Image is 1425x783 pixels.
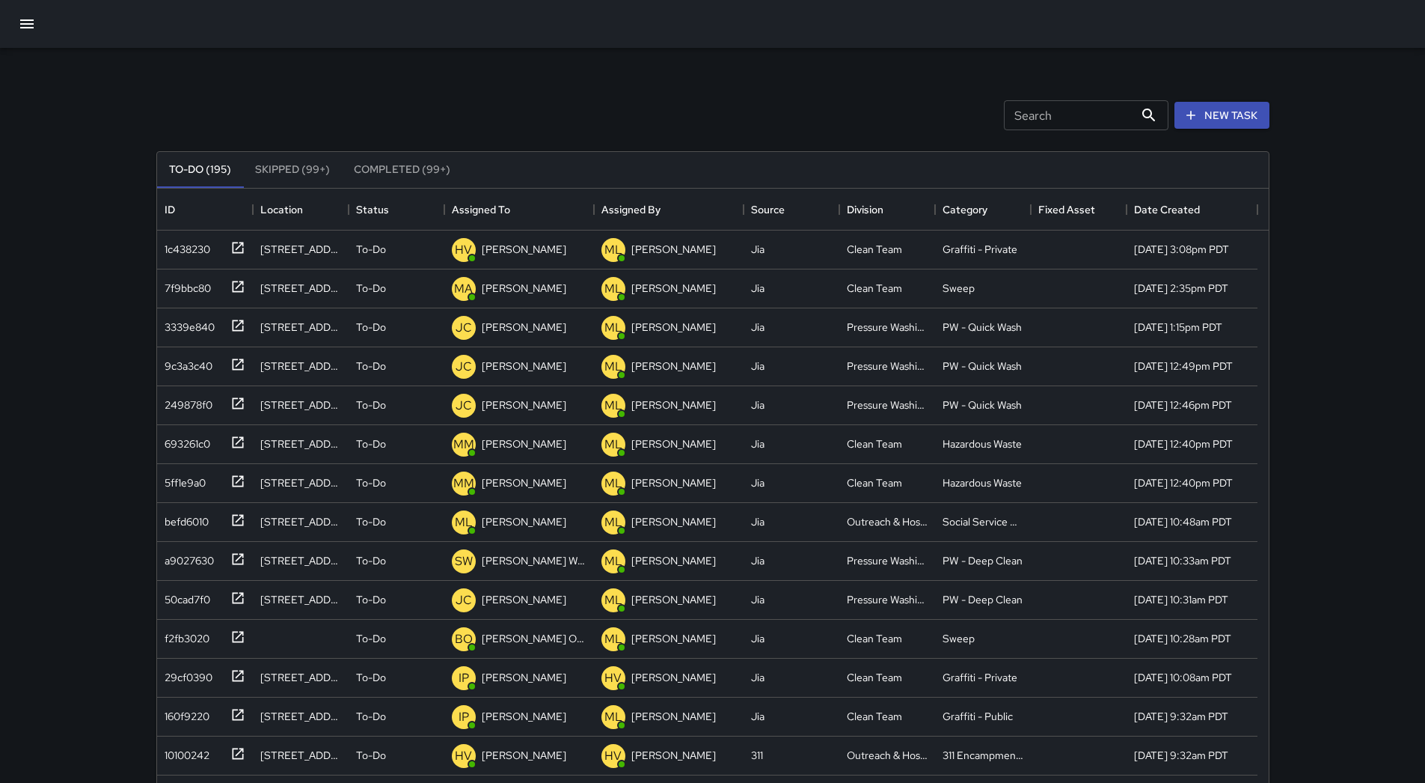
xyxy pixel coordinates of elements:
p: [PERSON_NAME] [631,592,716,607]
p: ML [604,708,622,726]
p: BO [455,630,473,648]
div: 8/13/2025, 10:33am PDT [1134,553,1231,568]
div: Assigned To [452,189,510,231]
div: Jia [751,320,764,335]
p: [PERSON_NAME] [631,242,716,257]
div: Date Created [1127,189,1257,231]
p: To-Do [356,436,386,451]
div: 311 [751,748,763,763]
div: Fixed Asset [1038,189,1095,231]
div: Status [349,189,444,231]
p: To-Do [356,397,386,412]
div: Jia [751,242,764,257]
div: 8/13/2025, 10:08am PDT [1134,670,1232,685]
div: Jia [751,281,764,296]
p: HV [604,747,622,765]
div: Category [943,189,987,231]
p: ML [604,552,622,570]
p: ML [604,514,622,531]
button: To-Do (195) [157,152,243,188]
p: ML [604,475,622,493]
p: ML [455,514,473,531]
div: Jia [751,475,764,490]
p: [PERSON_NAME] [482,592,566,607]
div: Jia [751,514,764,529]
div: ID [157,189,253,231]
p: [PERSON_NAME] [482,670,566,685]
div: f2fb3020 [159,625,209,646]
p: [PERSON_NAME] [631,709,716,724]
div: Clean Team [847,242,902,257]
p: To-Do [356,281,386,296]
p: [PERSON_NAME] [631,320,716,335]
div: 1198 Mission Street [260,553,341,568]
div: 51 Mason Street [260,359,341,374]
div: 96 6th Street [260,709,341,724]
div: Social Service Support [943,514,1023,529]
div: Pressure Washing [847,320,928,335]
p: SW [455,552,473,570]
div: Sweep [943,281,975,296]
p: [PERSON_NAME] [482,397,566,412]
div: Jia [751,592,764,607]
p: To-Do [356,709,386,724]
p: ML [604,630,622,648]
div: 66 9th Street [260,514,341,529]
div: 24 6th Street [260,242,341,257]
div: Jia [751,359,764,374]
div: Division [847,189,883,231]
p: [PERSON_NAME] [631,281,716,296]
div: Jia [751,553,764,568]
p: To-Do [356,592,386,607]
div: Clean Team [847,436,902,451]
p: [PERSON_NAME] [631,514,716,529]
div: Pressure Washing [847,359,928,374]
p: [PERSON_NAME] [631,631,716,646]
div: PW - Quick Wash [943,397,1022,412]
div: 8/13/2025, 9:32am PDT [1134,748,1228,763]
p: [PERSON_NAME] [631,359,716,374]
p: [PERSON_NAME] [482,709,566,724]
div: 10 Mason Street [260,397,341,412]
div: 9c3a3c40 [159,353,212,374]
p: [PERSON_NAME] [482,748,566,763]
div: Division [839,189,935,231]
div: 1190 Mission Street [260,592,341,607]
div: Pressure Washing [847,397,928,412]
div: 1231 Market Street [260,670,341,685]
div: Date Created [1134,189,1200,231]
div: PW - Quick Wash [943,320,1022,335]
div: Graffiti - Public [943,709,1013,724]
div: Clean Team [847,631,902,646]
p: JC [456,358,472,376]
div: 986 Mission Street [260,320,341,335]
p: JC [456,591,472,609]
p: To-Do [356,631,386,646]
p: IP [459,708,469,726]
p: ML [604,241,622,259]
div: 1000 Market Street [260,475,341,490]
div: Category [935,189,1031,231]
p: To-Do [356,359,386,374]
div: Hazardous Waste [943,475,1022,490]
div: Pressure Washing [847,553,928,568]
p: MM [453,475,474,493]
p: ML [604,280,622,298]
div: Source [751,189,785,231]
div: 50cad7f0 [159,586,210,607]
div: Location [253,189,349,231]
p: [PERSON_NAME] [482,436,566,451]
p: [PERSON_NAME] [482,475,566,490]
div: 10100242 [159,742,209,763]
div: 8/13/2025, 10:31am PDT [1134,592,1228,607]
div: Jia [751,670,764,685]
div: Assigned By [594,189,744,231]
div: Assigned By [601,189,661,231]
p: ML [604,591,622,609]
div: PW - Quick Wash [943,359,1022,374]
div: PW - Deep Clean [943,592,1023,607]
p: ML [604,358,622,376]
div: Status [356,189,389,231]
div: 550 Jessie Street [260,748,341,763]
div: Jia [751,436,764,451]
